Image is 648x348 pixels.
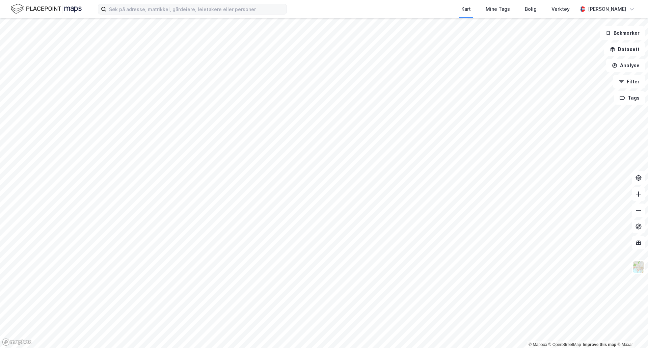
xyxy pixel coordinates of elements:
[529,342,547,347] a: Mapbox
[632,261,645,273] img: Z
[588,5,626,13] div: [PERSON_NAME]
[604,43,645,56] button: Datasett
[11,3,82,15] img: logo.f888ab2527a4732fd821a326f86c7f29.svg
[551,5,570,13] div: Verktøy
[614,316,648,348] div: Kontrollprogram for chat
[106,4,287,14] input: Søk på adresse, matrikkel, gårdeiere, leietakere eller personer
[486,5,510,13] div: Mine Tags
[600,26,645,40] button: Bokmerker
[2,338,32,346] a: Mapbox homepage
[614,316,648,348] iframe: Chat Widget
[614,91,645,105] button: Tags
[461,5,471,13] div: Kart
[613,75,645,88] button: Filter
[548,342,581,347] a: OpenStreetMap
[525,5,537,13] div: Bolig
[606,59,645,72] button: Analyse
[583,342,616,347] a: Improve this map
